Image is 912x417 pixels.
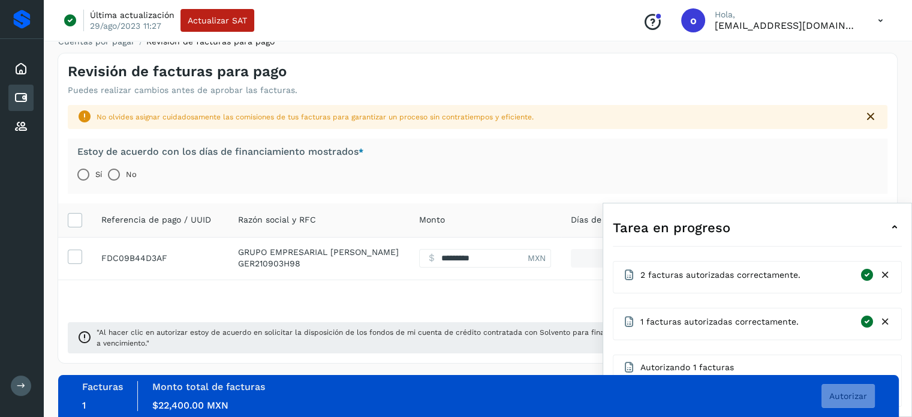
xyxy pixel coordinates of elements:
[97,112,854,122] div: No olvides asignar cuidadosamente las comisiones de tus facturas para garantizar un proceso sin c...
[429,251,435,265] span: $
[180,9,254,32] button: Actualizar SAT
[97,327,878,349] span: "Al hacer clic en autorizar estoy de acuerdo en solicitar la disposición de los fondos de mi cuen...
[82,400,86,411] span: 1
[829,392,867,400] span: Autorizar
[640,361,734,374] span: Autorizando 1 facturas
[528,252,546,265] span: MXN
[90,10,174,20] p: Última actualización
[715,20,859,31] p: orlando@rfllogistics.com.mx
[571,214,628,226] span: Días de finan.
[238,259,300,268] span: GER210903H98
[8,113,34,140] div: Proveedores
[152,400,228,411] span: $22,400.00 MXN
[188,16,247,25] span: Actualizar SAT
[715,10,859,20] p: Hola,
[68,63,287,80] h4: Revisión de facturas para pago
[58,35,898,48] nav: breadcrumb
[8,56,34,82] div: Inicio
[238,247,400,257] p: GRUPO EMPRESARIAL RODRIGUEZ ALVAREZ
[146,37,275,46] span: Revisión de facturas para pago
[821,384,875,408] button: Autorizar
[613,218,730,238] span: Tarea en progreso
[82,381,123,392] label: Facturas
[640,269,800,281] span: 2 facturas autorizadas correctamente.
[77,146,363,158] label: Estoy de acuerdo con los días de financiamiento mostrados
[90,20,161,31] p: 29/ago/2023 11:27
[613,213,902,242] div: Tarea en progreso
[101,214,211,226] span: Referencia de pago / UUID
[101,253,167,263] span: 27681030-7B87-46EA-99E1-FDC09B44D3AF
[419,214,445,226] span: Monto
[95,163,102,187] label: Sí
[58,37,135,46] a: Cuentas por pagar
[8,85,34,111] div: Cuentas por pagar
[152,381,265,392] label: Monto total de facturas
[640,316,799,328] span: 1 facturas autorizadas correctamente.
[68,85,297,95] p: Puedes realizar cambios antes de aprobar las facturas.
[126,163,137,187] label: No
[238,214,316,226] span: Razón social y RFC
